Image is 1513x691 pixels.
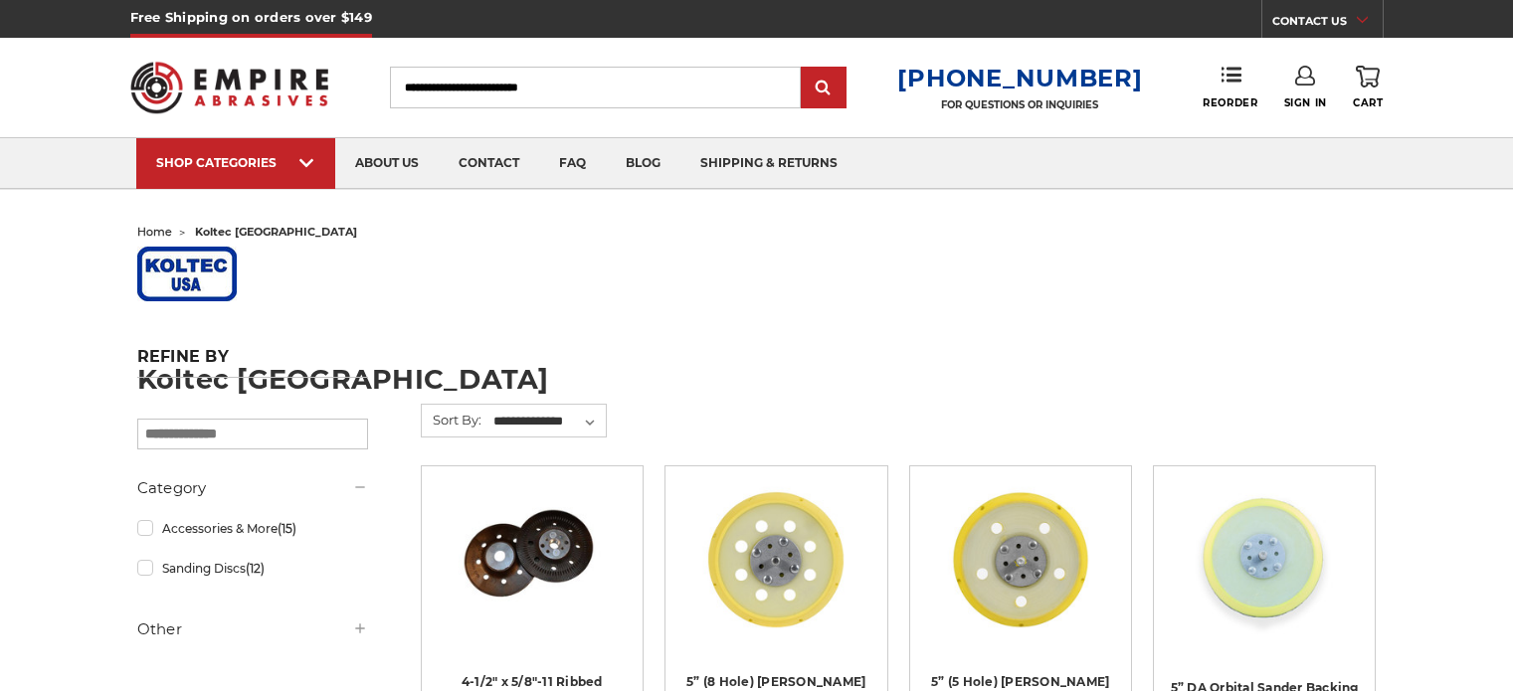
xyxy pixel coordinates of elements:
[1203,66,1257,108] a: Reorder
[1284,96,1327,109] span: Sign In
[195,225,357,239] span: koltec [GEOGRAPHIC_DATA]
[696,480,855,639] img: 5” (8 Hole) DA Sander Backing Pad for PSA Adhesive Discs
[452,480,612,639] img: 4.5 inch ribbed thermo plastic resin fiber disc backing pad
[137,511,368,546] a: Accessories & More
[278,521,296,536] span: (15)
[422,405,481,434] label: Sort By:
[897,98,1142,111] p: FOR QUESTIONS OR INQUIRIES
[130,49,329,126] img: Empire Abrasives
[1353,66,1383,109] a: Cart
[680,138,857,189] a: shipping & returns
[679,480,872,673] a: 5” (8 Hole) DA Sander Backing Pad for PSA Adhesive Discs
[539,138,606,189] a: faq
[490,407,606,436] select: Sort By:
[924,480,1117,673] a: 5” (5 Hole) DA Sander Backing Pad for PSA Adhesive Discs
[1353,96,1383,109] span: Cart
[335,138,439,189] a: about us
[897,64,1142,92] a: [PHONE_NUMBER]
[137,476,368,500] h5: Category
[137,225,172,239] a: home
[137,551,368,586] a: Sanding Discs
[137,347,368,378] h5: Refine by
[1185,480,1344,639] img: 5” DA Orbital Sander Backing Pad for PSA Adhesive Discs
[804,69,844,108] input: Submit
[941,480,1100,639] img: 5” (5 Hole) DA Sander Backing Pad for PSA Adhesive Discs
[137,617,368,641] h5: Other
[137,247,237,301] img: koltec%20usa%20logo_1508779304__57807.original.jpg
[246,561,265,576] span: (12)
[156,155,315,170] div: SHOP CATEGORIES
[1168,480,1361,673] a: 5” DA Orbital Sander Backing Pad for PSA Adhesive Discs
[137,366,1377,393] h1: Koltec [GEOGRAPHIC_DATA]
[436,480,629,673] a: 4.5 inch ribbed thermo plastic resin fiber disc backing pad
[439,138,539,189] a: contact
[1272,10,1383,38] a: CONTACT US
[606,138,680,189] a: blog
[1203,96,1257,109] span: Reorder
